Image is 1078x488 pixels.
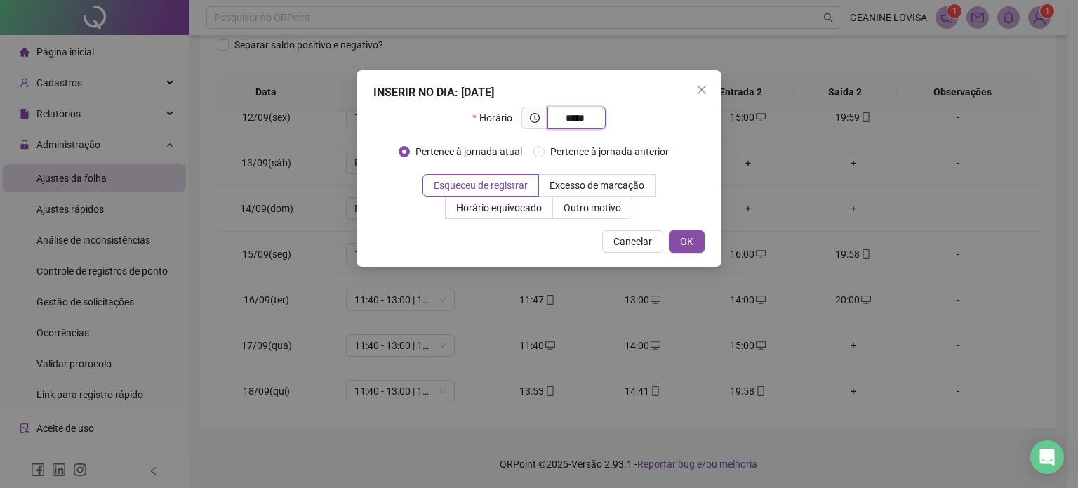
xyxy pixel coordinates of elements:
[545,144,674,159] span: Pertence à jornada anterior
[373,84,705,101] div: INSERIR NO DIA : [DATE]
[550,180,644,191] span: Excesso de marcação
[1030,440,1064,474] div: Open Intercom Messenger
[564,202,621,213] span: Outro motivo
[669,230,705,253] button: OK
[472,107,521,129] label: Horário
[613,234,652,249] span: Cancelar
[530,113,540,123] span: clock-circle
[434,180,528,191] span: Esqueceu de registrar
[696,84,707,95] span: close
[602,230,663,253] button: Cancelar
[680,234,693,249] span: OK
[456,202,542,213] span: Horário equivocado
[691,79,713,101] button: Close
[410,144,528,159] span: Pertence à jornada atual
